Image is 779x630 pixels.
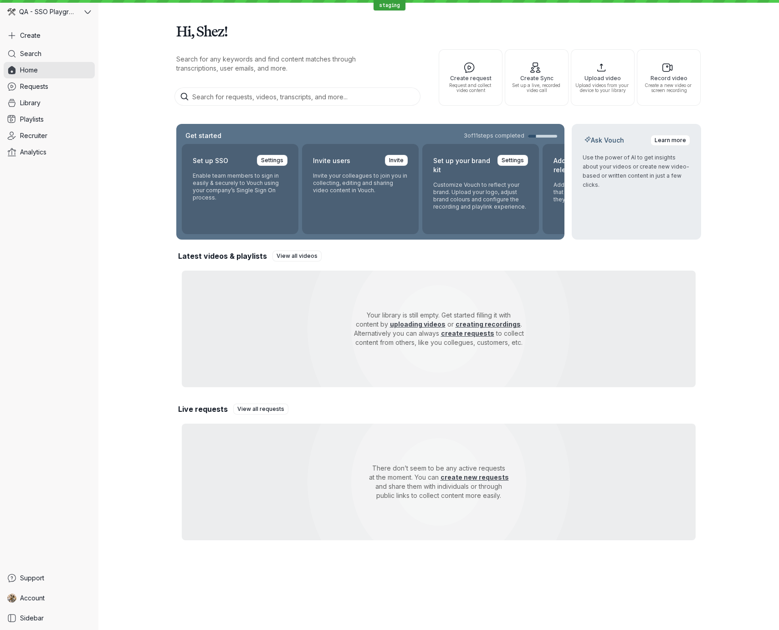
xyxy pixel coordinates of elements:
a: Settings [497,155,528,166]
img: Shez Katrak avatar [7,594,16,603]
span: Request and collect video content [443,83,498,93]
span: Set up a live, recorded video call [509,83,564,93]
p: Invite your colleagues to join you in collecting, editing and sharing video content in Vouch. [313,172,408,194]
a: creating recordings [456,320,521,328]
a: Requests [4,78,95,95]
span: Invite [389,156,404,165]
a: Shez Katrak avatarAccount [4,590,95,606]
span: View all requests [237,405,284,414]
span: View all videos [277,251,318,261]
a: Home [4,62,95,78]
h2: Ask Vouch [583,136,626,145]
span: Settings [261,156,283,165]
span: Record video [641,75,697,81]
a: Sidebar [4,610,95,626]
span: Home [20,66,38,75]
p: Add your own content release form that responders agree to when they record using Vouch. [553,181,648,203]
a: Playlists [4,111,95,128]
a: create requests [441,329,494,337]
span: Create Sync [509,75,564,81]
button: Upload videoUpload videos from your device to your library [571,49,635,106]
span: Recruiter [20,131,47,140]
span: Library [20,98,41,108]
a: Recruiter [4,128,95,144]
span: Playlists [20,115,44,124]
img: QA - SSO Playground avatar [7,8,15,16]
span: Requests [20,82,48,91]
h2: Set up SSO [193,155,228,167]
span: Create [20,31,41,40]
a: Analytics [4,144,95,160]
h2: Add your content release form [553,155,612,176]
span: Search [20,49,41,58]
a: Search [4,46,95,62]
span: Settings [502,156,524,165]
h1: Hi, Shez! [176,18,701,44]
span: Upload videos from your device to your library [575,83,630,93]
p: There don’t seem to be any active requests at the moment. You can and share them with individuals... [340,456,537,507]
span: Support [20,574,44,583]
span: Create request [443,75,498,81]
a: View all requests [233,404,288,415]
span: Sidebar [20,614,44,623]
p: Enable team members to sign in easily & securely to Vouch using your company’s Single Sign On pro... [193,172,287,201]
p: Customize Vouch to reflect your brand. Upload your logo, adjust brand colours and configure the r... [433,181,528,210]
a: 3of11steps completed [464,132,557,139]
h2: Latest videos & playlists [178,251,267,261]
a: Support [4,570,95,586]
a: Settings [257,155,287,166]
h2: Get started [184,131,223,140]
button: QA - SSO Playground avatarQA - SSO Playground [4,4,95,20]
button: Create SyncSet up a live, recorded video call [505,49,569,106]
button: Create [4,27,95,44]
h2: Set up your brand kit [433,155,492,176]
span: QA - SSO Playground [19,7,77,16]
h2: Invite users [313,155,350,167]
a: create new requests [441,473,509,481]
span: 3 of 11 steps completed [464,132,524,139]
span: Analytics [20,148,46,157]
button: Record videoCreate a new video or screen recording [637,49,701,106]
p: Your library is still empty. Get started filling it with content by or . Alternatively you can al... [340,303,537,354]
button: Create requestRequest and collect video content [439,49,502,106]
p: Use the power of AI to get insights about your videos or create new video-based or written conten... [583,153,690,190]
span: Create a new video or screen recording [641,83,697,93]
a: Library [4,95,95,111]
a: uploading videos [390,320,446,328]
p: Search for any keywords and find content matches through transcriptions, user emails, and more. [176,55,395,73]
div: QA - SSO Playground [4,4,82,20]
a: Invite [385,155,408,166]
a: Learn more [651,135,690,146]
span: Account [20,594,45,603]
span: Learn more [655,136,686,145]
a: View all videos [272,251,322,261]
input: Search for requests, videos, transcripts, and more... [174,87,420,106]
h2: Live requests [178,404,228,414]
span: Upload video [575,75,630,81]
